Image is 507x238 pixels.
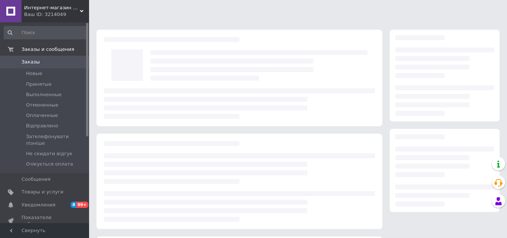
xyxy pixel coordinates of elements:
[22,59,40,65] span: Заказы
[26,161,73,167] span: Очікується оплата
[4,26,88,39] input: Поиск
[22,46,74,53] span: Заказы и сообщения
[22,189,63,195] span: Товары и услуги
[71,202,76,208] span: 8
[26,102,58,108] span: Отмененные
[24,4,80,11] span: Интернет-магазин "Goods-OK"
[22,176,50,183] span: Сообщения
[22,214,69,228] span: Показатели работы компании
[26,70,42,77] span: Новые
[22,202,55,208] span: Уведомления
[26,123,58,129] span: Відправлено
[26,81,52,88] span: Принятые
[76,202,89,208] span: 99+
[26,91,62,98] span: Выполненные
[26,150,72,157] span: Не скидати відгук
[24,11,89,18] div: Ваш ID: 3214049
[26,133,87,147] span: Зателефонувати пізніше
[26,112,58,119] span: Оплаченные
